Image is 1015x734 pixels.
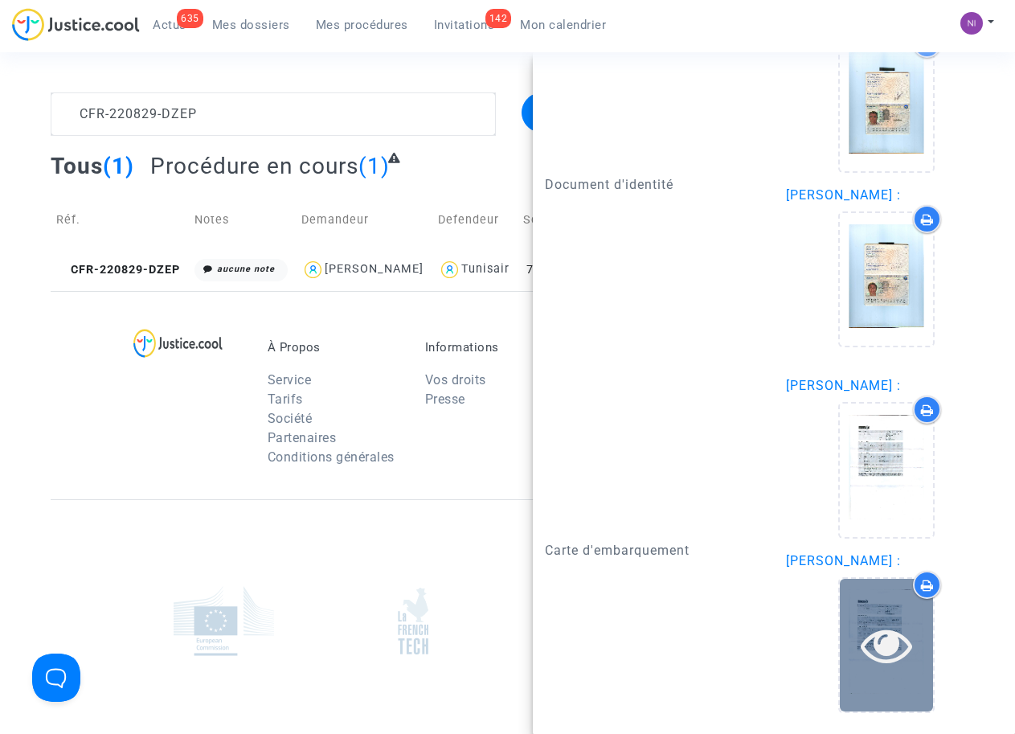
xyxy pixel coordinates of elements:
[325,262,424,276] div: [PERSON_NAME]
[545,174,762,195] p: Document d'identité
[461,262,510,276] div: Tunisair
[438,258,461,281] img: icon-user.svg
[133,329,223,358] img: logo-lg.svg
[150,153,358,179] span: Procédure en cours
[103,153,134,179] span: (1)
[545,540,762,560] p: Carte d'embarquement
[425,372,486,388] a: Vos droits
[51,153,103,179] span: Tous
[140,13,199,37] a: 635Actus
[316,18,408,32] span: Mes procédures
[425,340,559,355] p: Informations
[507,13,619,37] a: Mon calendrier
[485,9,512,28] div: 142
[177,9,203,28] div: 635
[303,13,421,37] a: Mes procédures
[786,378,901,393] span: [PERSON_NAME] :
[296,191,432,248] td: Demandeur
[51,191,189,248] td: Réf.
[518,191,564,248] td: Score
[32,654,80,702] iframe: Help Scout Beacon - Open
[268,430,337,445] a: Partenaires
[174,586,274,656] img: europe_commision.png
[268,392,303,407] a: Tarifs
[425,392,465,407] a: Presse
[212,18,290,32] span: Mes dossiers
[12,8,140,41] img: jc-logo.svg
[189,191,296,248] td: Notes
[421,13,508,37] a: 142Invitations
[526,263,555,277] span: 76 %
[960,12,983,35] img: c72f9d9a6237a8108f59372fcd3655cf
[786,553,901,568] span: [PERSON_NAME] :
[432,191,517,248] td: Defendeur
[520,18,606,32] span: Mon calendrier
[268,411,313,426] a: Société
[56,263,180,277] span: CFR-220829-DZEP
[301,258,325,281] img: icon-user.svg
[398,587,428,655] img: french_tech.png
[434,18,495,32] span: Invitations
[358,153,390,179] span: (1)
[786,187,901,203] span: [PERSON_NAME] :
[153,18,186,32] span: Actus
[268,340,401,355] p: À Propos
[199,13,303,37] a: Mes dossiers
[268,372,312,388] a: Service
[268,449,395,465] a: Conditions générales
[217,264,275,274] i: aucune note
